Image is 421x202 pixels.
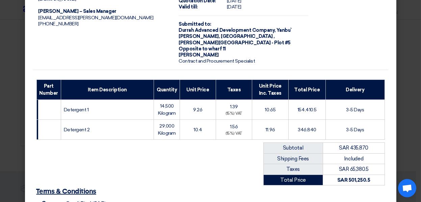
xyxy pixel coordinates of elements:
span: Contract and Procurement Specialist [179,58,255,64]
span: 10.65 [265,107,276,113]
span: 154,410.5 [297,107,317,113]
span: [EMAIL_ADDRESS][PERSON_NAME][DOMAIN_NAME] [38,15,154,21]
span: 1.56 [230,124,238,130]
span: 1.39 [230,104,238,110]
th: Quantity [154,80,180,100]
span: [PHONE_NUMBER] [38,21,79,27]
th: Item Description [61,80,154,100]
div: (15%) VAT [219,111,249,117]
u: Terms & Conditions [36,188,96,195]
th: Total Price [288,80,326,100]
td: Subtotal [263,143,323,154]
strong: SAR 501,250.5 [337,177,370,183]
span: Yanbu` [PERSON_NAME], [GEOGRAPHIC_DATA] ,[PERSON_NAME][GEOGRAPHIC_DATA] - Plot #5 Opposite to wha... [179,27,291,52]
span: Included [344,156,363,162]
td: SAR 435,870 [323,143,385,154]
span: 3-5 Days [346,127,364,133]
div: [PERSON_NAME] – Sales Manager [38,8,168,15]
th: Delivery [326,80,385,100]
span: 9.26 [193,107,202,113]
span: 10.4 [193,127,202,133]
strong: Submitted to: [179,21,211,27]
span: Durrah Advanced Development Company, [179,27,276,33]
strong: Valid till: [179,4,198,10]
span: 14,500 Kilogram [158,103,176,116]
td: Shipping Fees [263,153,323,164]
span: [PERSON_NAME] [179,52,219,58]
th: Taxes [216,80,252,100]
th: Part Number [36,80,61,100]
div: Open chat [398,179,416,197]
span: 346,840 [298,127,316,133]
span: [DATE] [227,4,241,10]
span: Detergent 2 [64,127,90,133]
span: 3-5 Days [346,107,364,113]
div: (15%) VAT [219,131,249,137]
span: Detergent 1 [64,107,89,113]
th: Unit Price [180,80,216,100]
span: SAR 65,380.5 [339,166,368,172]
span: 11.96 [265,127,275,133]
span: 29,000 Kilogram [158,123,176,136]
td: Total Price [263,175,323,185]
th: Unit Price Inc. Taxes [252,80,288,100]
td: Taxes [263,164,323,175]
